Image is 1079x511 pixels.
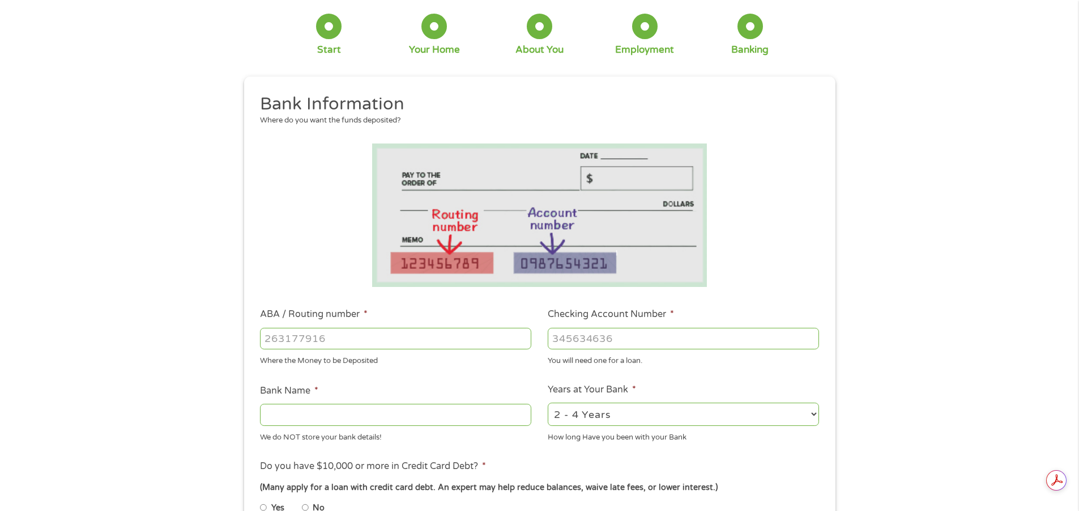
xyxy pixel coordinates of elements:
label: Checking Account Number [548,309,674,320]
div: Where do you want the funds deposited? [260,115,811,126]
div: Start [317,44,341,56]
div: Employment [615,44,674,56]
div: Your Home [409,44,460,56]
label: Years at Your Bank [548,384,636,396]
div: You will need one for a loan. [548,352,819,367]
label: Bank Name [260,385,318,397]
div: About You [515,44,564,56]
label: ABA / Routing number [260,309,368,320]
img: Routing number location [372,143,707,287]
div: (Many apply for a loan with credit card debt. An expert may help reduce balances, waive late fees... [260,482,818,494]
label: Do you have $10,000 or more in Credit Card Debt? [260,461,486,472]
div: Banking [731,44,769,56]
div: How long Have you been with your Bank [548,428,819,443]
input: 263177916 [260,328,531,349]
div: We do NOT store your bank details! [260,428,531,443]
input: 345634636 [548,328,819,349]
h2: Bank Information [260,93,811,116]
div: Where the Money to be Deposited [260,352,531,367]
